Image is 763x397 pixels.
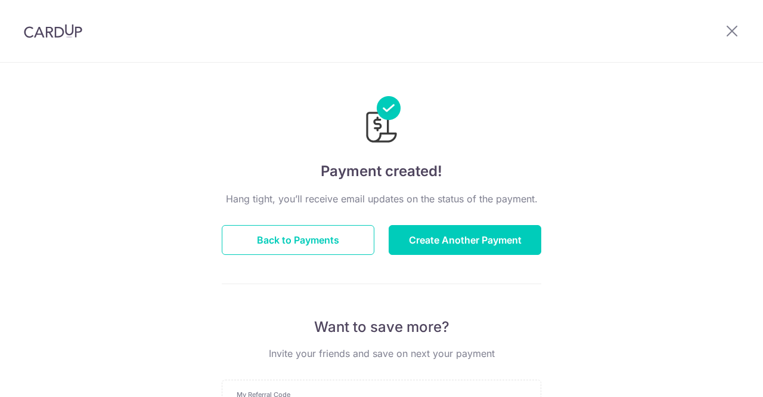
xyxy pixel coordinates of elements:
p: Invite your friends and save on next your payment [222,346,541,361]
img: CardUp [24,24,82,38]
p: Want to save more? [222,318,541,337]
button: Create Another Payment [389,225,541,255]
button: Back to Payments [222,225,374,255]
h4: Payment created! [222,161,541,182]
img: Payments [362,96,401,146]
p: Hang tight, you’ll receive email updates on the status of the payment. [222,192,541,206]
